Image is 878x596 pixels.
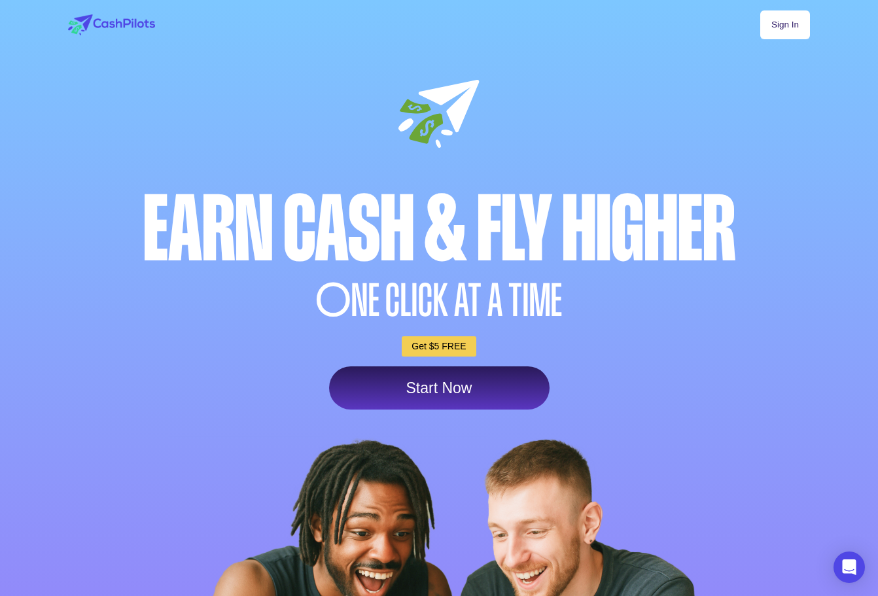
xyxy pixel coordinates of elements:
[65,278,813,323] div: NE CLICK AT A TIME
[68,14,155,35] img: logo
[329,366,550,410] a: Start Now
[834,552,865,583] div: Open Intercom Messenger
[316,278,351,323] span: O
[760,10,810,39] a: Sign In
[402,336,476,357] a: Get $5 FREE
[65,184,813,275] div: Earn Cash & Fly higher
